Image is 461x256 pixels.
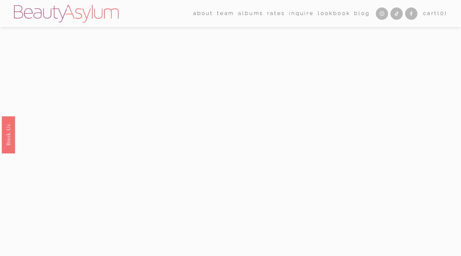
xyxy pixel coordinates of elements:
a: albums [238,8,263,19]
a: Book Us [2,116,15,153]
a: Instagram [376,7,388,20]
a: Facebook [405,7,417,20]
a: Inquire [289,8,314,19]
a: folder dropdown [193,8,213,19]
a: Lookbook [318,8,351,19]
a: Blog [354,8,370,19]
span: 0 [440,10,445,16]
a: Rates [267,8,285,19]
a: 0 items in cart [423,9,447,18]
span: ( ) [437,10,447,16]
a: folder dropdown [217,8,234,19]
span: team [217,9,234,18]
img: Beauty Asylum | Bridal Hair &amp; Makeup Charlotte &amp; Atlanta [14,5,119,22]
a: TikTok [390,7,403,20]
span: about [193,9,213,18]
